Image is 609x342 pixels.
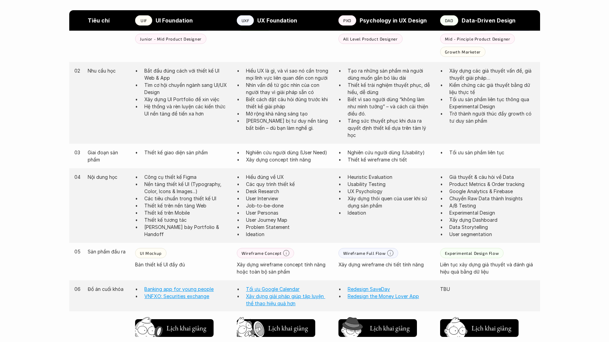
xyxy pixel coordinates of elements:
[348,209,433,216] p: Ideation
[348,181,433,188] p: Usability Testing
[246,67,332,81] p: Hiểu UX là gì, và vì sao nó cần trong mọi lĩnh vực liên quan đến con người
[348,96,433,117] p: Biết vì sao người dùng “không làm như mình tưởng” – và cách cải thiện điều đó.
[144,96,230,103] p: Xây dựng UI Portfolio để xin việc
[445,49,481,54] p: Growth Marketer
[246,181,332,188] p: Các quy trình thiết kế
[449,209,535,216] p: Experimental Design
[74,149,81,156] p: 03
[449,195,535,202] p: Chuyển Raw Data thành Insights
[369,323,410,333] h5: Lịch khai giảng
[348,195,433,209] p: Xây dựng thói quen của user khi sử dụng sản phẩm
[246,223,332,231] p: Problem Statement
[246,110,332,117] p: Mở rộng khả năng sáng tạo
[144,209,230,216] p: Thiết kế trên Mobile
[144,195,230,202] p: Các tiêu chuẩn trong thiết kế UI
[144,223,230,238] p: [PERSON_NAME] bày Portfolio & Handoff
[246,216,332,223] p: User Journey Map
[144,216,230,223] p: Thiết kế tương tác
[348,286,390,292] a: Redesign SaveDay
[449,188,535,195] p: Google Analytics & Firebase
[88,248,128,255] p: Sản phẩm đầu ra
[135,319,214,337] button: Lịch khai giảng
[74,173,81,181] p: 04
[348,293,419,299] a: Redesign the Money Lover App
[348,173,433,181] p: Heuristic Evaluation
[440,316,519,337] a: Lịch khai giảng
[348,117,433,139] p: Tăng sức thuyết phục khi đưa ra quyết định thiết kế dựa trên tâm lý học
[246,202,332,209] p: Job-to-be-done
[257,17,297,24] strong: UX Foundation
[237,261,332,275] p: Xây dựng wireframe concept tính năng hoặc toàn bộ sản phẩm
[360,17,427,24] strong: Psychology in UX Design
[246,96,332,110] p: Biết cách đặt câu hỏi đúng trước khi thiết kế giải pháp
[88,67,128,74] p: Nhu cầu học
[449,202,535,209] p: A/B Testing
[237,316,315,337] a: Lịch khai giảng
[348,81,433,96] p: Thiết kế trải nghiệm thuyết phục, dễ hiểu, dễ dùng
[144,173,230,181] p: Công cụ thiết kế Figma
[449,181,535,188] p: Product Metrics & Order tracking
[440,285,535,293] p: TBU
[144,293,209,299] a: VNFXO: Securities exchange
[242,18,249,23] p: UXF
[144,149,230,156] p: Thiết kế giao diện sản phẩm
[348,188,433,195] p: UX Psychology
[348,67,433,81] p: Tạo ra những sản phẩm mà người dùng muốn gắn bó lâu dài
[140,36,201,41] p: Junior - Mid Product Designer
[449,96,535,110] p: Tối ưu sản phẩm liên tục thông qua Experimental Design
[246,293,325,306] a: Xây dựng giải pháp giúp tập luyện thể thao hiệu quả hơn
[348,156,433,163] p: Thiết kế wireframe chi tiết
[449,223,535,231] p: Data Storytelling
[440,319,519,337] button: Lịch khai giảng
[267,323,308,333] h5: Lịch khai giảng
[445,251,499,255] p: Experimental Design Flow
[246,188,332,195] p: Desk Research
[449,149,535,156] p: Tối ưu sản phẩm liên tục
[144,286,214,292] a: Banking app for young people
[74,67,81,74] p: 02
[449,231,535,238] p: User segmentation
[246,149,332,156] p: Nghiên cứu người dùng (User Need)
[246,81,332,96] p: Nhìn vấn đề từ góc nhìn của con người thay vì giải pháp sẵn có
[449,67,535,81] p: Xây dựng các giả thuyết vấn đề, giả thuyết giải pháp…
[246,173,332,181] p: Hiểu đúng về UX
[445,36,510,41] p: Mid - Pinciple Product Designer
[144,202,230,209] p: Thiết kế trên nền tảng Web
[246,231,332,238] p: Ideation
[449,173,535,181] p: Giả thuyết & câu hỏi về Data
[246,195,332,202] p: User Interview
[144,67,230,81] p: Bắt đầu đúng cách với thiết kế UI Web & App
[445,18,453,23] p: DAD
[144,181,230,195] p: Nền tảng thiết kế UI (Typography, Color, Icons & Images...)
[246,286,300,292] a: Tối ưu Google Calendar
[88,17,110,24] strong: Tiêu chí
[440,261,535,275] p: Liên tục xây dựng giả thuyết và đánh giá hiệu quả bằng dữ liệu
[141,18,147,23] p: UIF
[462,17,516,24] strong: Data-Driven Design
[88,173,128,181] p: Nội dung học
[338,319,417,337] button: Lịch khai giảng
[348,149,433,156] p: Nghiên cứu người dùng (Usability)
[88,285,128,293] p: Đồ án cuối khóa
[449,110,535,124] p: Trở thành người thúc đẩy growth có tư duy sản phẩm
[166,323,207,333] h5: Lịch khai giảng
[343,36,398,41] p: All Level Product Designer
[338,316,417,337] a: Lịch khai giảng
[449,216,535,223] p: Xây dựng Dashboard
[135,316,214,337] a: Lịch khai giảng
[88,149,128,163] p: Giai đoạn sản phẩm
[246,209,332,216] p: User Personas
[237,319,315,337] button: Lịch khai giảng
[338,261,433,268] p: Xây dựng wireframe chi tiết tính năng
[343,18,351,23] p: PXD
[246,156,332,163] p: Xây dựng concept tính năng
[140,251,161,255] p: UI Mockup
[449,81,535,96] p: Kiểm chứng các giả thuyết bằng dữ liệu thực tế
[471,323,512,333] h5: Lịch khai giảng
[144,103,230,117] p: Hệ thống và rèn luyện các kiến thức UI nền tảng để tiến xa hơn
[156,17,193,24] strong: UI Foundation
[242,251,281,255] p: Wireframe Concept
[74,285,81,293] p: 06
[74,248,81,255] p: 05
[144,81,230,96] p: Tìm cơ hội chuyển ngành sang UI/UX Design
